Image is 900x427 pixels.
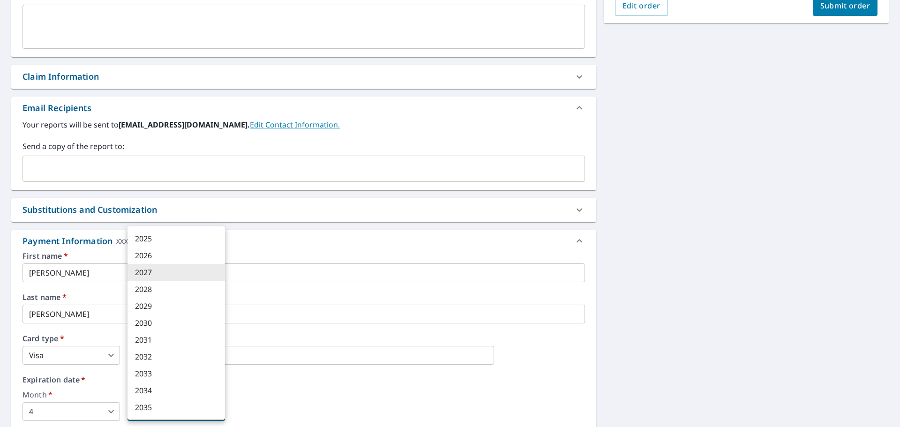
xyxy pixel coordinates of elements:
[127,230,225,247] li: 2025
[127,315,225,331] li: 2030
[127,365,225,382] li: 2033
[127,264,225,281] li: 2027
[127,382,225,399] li: 2034
[127,247,225,264] li: 2026
[127,331,225,348] li: 2031
[127,281,225,298] li: 2028
[127,399,225,416] li: 2035
[127,298,225,315] li: 2029
[127,348,225,365] li: 2032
